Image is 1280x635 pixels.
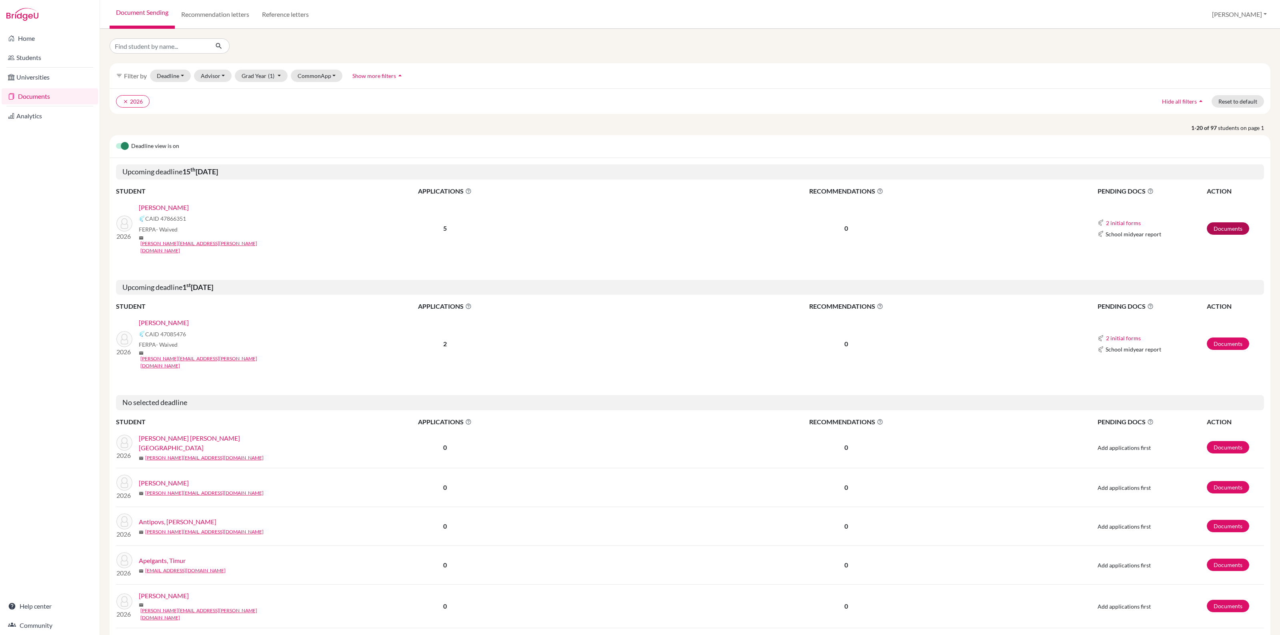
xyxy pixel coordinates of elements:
[116,475,132,491] img: Andersson, Emma
[145,489,264,497] a: [PERSON_NAME][EMAIL_ADDRESS][DOMAIN_NAME]
[116,216,132,232] img: Lee, Lisa
[614,483,1078,492] p: 0
[2,69,98,85] a: Universities
[139,236,144,240] span: mail
[116,280,1264,295] h5: Upcoming deadline
[2,30,98,46] a: Home
[139,591,189,601] a: [PERSON_NAME]
[139,556,186,565] a: Apelgants, Timur
[1098,220,1104,226] img: Common App logo
[2,598,98,614] a: Help center
[1098,562,1151,569] span: Add applications first
[116,331,132,347] img: Castello, Julia
[1098,302,1206,311] span: PENDING DOCS
[1162,98,1197,105] span: Hide all filters
[1106,218,1141,228] button: 2 initial forms
[116,72,122,79] i: filter_list
[139,530,144,535] span: mail
[110,38,209,54] input: Find student by name...
[116,395,1264,410] h5: No selected deadline
[268,72,274,79] span: (1)
[1098,335,1104,341] img: Common App logo
[116,609,132,619] p: 2026
[123,99,128,104] i: clear
[443,483,447,491] b: 0
[145,454,264,461] a: [PERSON_NAME][EMAIL_ADDRESS][DOMAIN_NAME]
[443,224,447,232] b: 5
[139,491,144,496] span: mail
[614,224,1078,233] p: 0
[116,301,276,312] th: STUDENT
[396,72,404,80] i: arrow_drop_up
[614,601,1078,611] p: 0
[276,186,614,196] span: APPLICATIONS
[116,491,132,500] p: 2026
[1106,345,1161,353] span: School midyear report
[156,226,178,233] span: - Waived
[614,560,1078,570] p: 0
[1155,95,1212,108] button: Hide all filtersarrow_drop_up
[2,50,98,66] a: Students
[614,417,1078,427] span: RECOMMENDATIONS
[1098,417,1206,427] span: PENDING DOCS
[2,88,98,104] a: Documents
[6,8,38,21] img: Bridge-U
[116,529,132,539] p: 2026
[614,302,1078,311] span: RECOMMENDATIONS
[614,186,1078,196] span: RECOMMENDATIONS
[182,283,213,292] b: 1 [DATE]
[1207,441,1249,453] a: Documents
[443,443,447,451] b: 0
[1208,7,1270,22] button: [PERSON_NAME]
[139,225,178,234] span: FERPA
[1206,417,1264,427] th: ACTION
[1212,95,1264,108] button: Reset to default
[156,341,178,348] span: - Waived
[131,142,179,151] span: Deadline view is on
[194,70,232,82] button: Advisor
[190,166,196,173] sup: th
[1098,523,1151,530] span: Add applications first
[140,240,282,254] a: [PERSON_NAME][EMAIL_ADDRESS][PERSON_NAME][DOMAIN_NAME]
[1098,484,1151,491] span: Add applications first
[443,561,447,569] b: 0
[116,95,150,108] button: clear2026
[116,417,276,427] th: STUDENT
[150,70,191,82] button: Deadline
[140,355,282,369] a: [PERSON_NAME][EMAIL_ADDRESS][PERSON_NAME][DOMAIN_NAME]
[186,282,191,288] sup: st
[276,302,614,311] span: APPLICATIONS
[614,521,1078,531] p: 0
[124,72,147,80] span: Filter by
[140,607,282,621] a: [PERSON_NAME][EMAIL_ADDRESS][PERSON_NAME][DOMAIN_NAME]
[139,216,145,222] img: Common App logo
[116,232,132,241] p: 2026
[139,569,144,573] span: mail
[116,451,132,460] p: 2026
[116,347,132,357] p: 2026
[116,186,276,196] th: STUDENT
[116,593,132,609] img: Berglund, Jakob
[276,417,614,427] span: APPLICATIONS
[139,340,178,349] span: FERPA
[1098,444,1151,451] span: Add applications first
[291,70,343,82] button: CommonApp
[2,108,98,124] a: Analytics
[139,203,189,212] a: [PERSON_NAME]
[145,528,264,535] a: [PERSON_NAME][EMAIL_ADDRESS][DOMAIN_NAME]
[145,214,186,223] span: CAID 47866351
[1207,481,1249,493] a: Documents
[1206,186,1264,196] th: ACTION
[1106,230,1161,238] span: School midyear report
[1098,186,1206,196] span: PENDING DOCS
[116,513,132,529] img: Antipovs, Mihails
[1197,97,1205,105] i: arrow_drop_up
[443,340,447,347] b: 2
[145,330,186,338] span: CAID 47085476
[116,435,132,451] img: Abalo Iglesias, Santiago
[1106,333,1141,343] button: 2 initial forms
[443,602,447,610] b: 0
[116,164,1264,180] h5: Upcoming deadline
[1098,603,1151,610] span: Add applications first
[1098,346,1104,353] img: Common App logo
